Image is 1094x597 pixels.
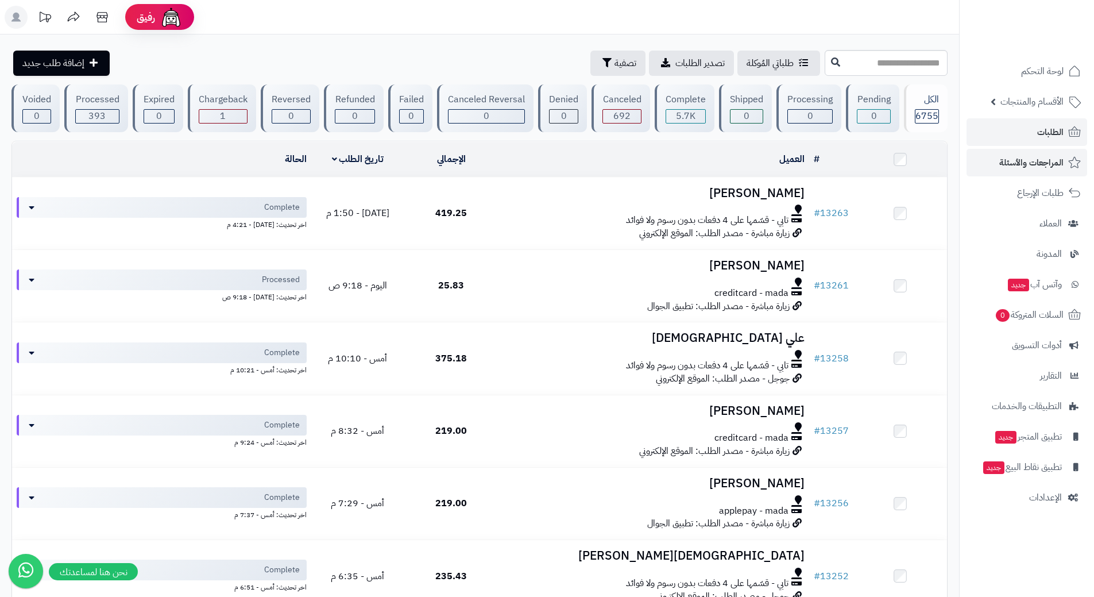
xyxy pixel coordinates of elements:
[675,56,725,70] span: تصدير الطلبات
[30,6,59,32] a: تحديثات المنصة
[144,110,174,123] div: 0
[23,110,51,123] div: 0
[435,352,467,365] span: 375.18
[449,110,524,123] div: 0
[220,109,226,123] span: 1
[264,564,300,576] span: Complete
[561,109,567,123] span: 0
[814,569,849,583] a: #13252
[264,202,300,213] span: Complete
[1037,124,1064,140] span: الطلبات
[613,109,631,123] span: 692
[435,424,467,438] span: 219.00
[590,51,645,76] button: تصفية
[967,484,1087,511] a: الإعدادات
[967,179,1087,207] a: طلبات الإرجاع
[386,84,435,132] a: Failed 0
[994,429,1062,445] span: تطبيق المتجر
[779,152,805,166] a: العميل
[185,84,258,132] a: Chargeback 1
[844,84,901,132] a: Pending 0
[666,110,705,123] div: 5669
[814,424,820,438] span: #
[614,56,636,70] span: تصفية
[1017,185,1064,201] span: طلبات الإرجاع
[408,109,414,123] span: 0
[915,93,939,106] div: الكل
[17,218,307,230] div: اخر تحديث: [DATE] - 4:21 م
[774,84,844,132] a: Processing 0
[967,240,1087,268] a: المدونة
[199,93,248,106] div: Chargeback
[435,84,536,132] a: Canceled Reversal 0
[502,259,805,272] h3: [PERSON_NAME]
[967,423,1087,450] a: تطبيق المتجرجديد
[714,432,788,445] span: creditcard - mada
[502,477,805,490] h3: [PERSON_NAME]
[437,152,466,166] a: الإجمالي
[264,492,300,503] span: Complete
[399,93,424,106] div: Failed
[814,424,849,438] a: #13257
[17,508,307,520] div: اخر تحديث: أمس - 7:37 م
[814,279,820,292] span: #
[1037,246,1062,262] span: المدونة
[285,152,307,166] a: الحالة
[352,109,358,123] span: 0
[649,51,734,76] a: تصدير الطلبات
[435,569,467,583] span: 235.43
[288,109,294,123] span: 0
[258,84,322,132] a: Reversed 0
[322,84,385,132] a: Refunded 0
[639,226,790,240] span: زيارة مباشرة - مصدر الطلب: الموقع الإلكتروني
[9,84,62,132] a: Voided 0
[652,84,717,132] a: Complete 5.7K
[626,359,788,372] span: تابي - قسّمها على 4 دفعات بدون رسوم ولا فوائد
[17,436,307,448] div: اخر تحديث: أمس - 9:24 م
[326,206,389,220] span: [DATE] - 1:50 م
[737,51,820,76] a: طلباتي المُوكلة
[676,109,695,123] span: 5.7K
[1040,368,1062,384] span: التقارير
[335,93,374,106] div: Refunded
[331,496,384,510] span: أمس - 7:29 م
[550,110,578,123] div: 0
[967,301,1087,329] a: السلات المتروكة0
[787,93,833,106] div: Processing
[88,109,106,123] span: 393
[996,309,1010,322] span: 0
[589,84,652,132] a: Canceled 692
[62,84,130,132] a: Processed 393
[639,444,790,458] span: زيارة مباشرة - مصدر الطلب: الموقع الإلكتروني
[814,496,820,510] span: #
[647,517,790,530] span: زيارة مباشرة - مصدر الطلب: تطبيق الجوال
[438,279,464,292] span: 25.83
[967,57,1087,85] a: لوحة التحكم
[857,93,890,106] div: Pending
[788,110,832,123] div: 0
[1021,63,1064,79] span: لوحة التحكم
[1008,279,1029,291] span: جديد
[982,459,1062,475] span: تطبيق نقاط البيع
[536,84,589,132] a: Denied 0
[871,109,877,123] span: 0
[814,206,820,220] span: #
[335,110,374,123] div: 0
[967,453,1087,481] a: تطبيق نقاط البيعجديد
[502,549,805,563] h3: [DEMOGRAPHIC_DATA][PERSON_NAME]
[448,93,525,106] div: Canceled Reversal
[484,109,489,123] span: 0
[1029,490,1062,506] span: الإعدادات
[1007,276,1062,292] span: وآتس آب
[717,84,774,132] a: Shipped 0
[730,93,763,106] div: Shipped
[332,152,384,166] a: تاريخ الطلب
[807,109,813,123] span: 0
[730,110,763,123] div: 0
[1012,337,1062,353] span: أدوات التسويق
[983,461,1004,474] span: جديد
[549,93,578,106] div: Denied
[17,363,307,375] div: اخر تحديث: أمس - 10:21 م
[814,279,849,292] a: #13261
[272,110,310,123] div: 0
